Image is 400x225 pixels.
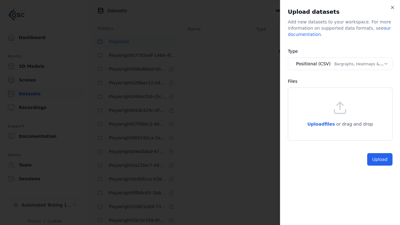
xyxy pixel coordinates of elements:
p: or drag and drop [335,120,373,128]
h2: Upload datasets [288,7,392,16]
label: Type [288,49,298,54]
div: Add new datasets to your workspace. For more information on supported data formats, see . [288,19,392,37]
span: Upload files [307,122,335,127]
button: Upload [367,153,392,166]
label: Files [288,79,297,84]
